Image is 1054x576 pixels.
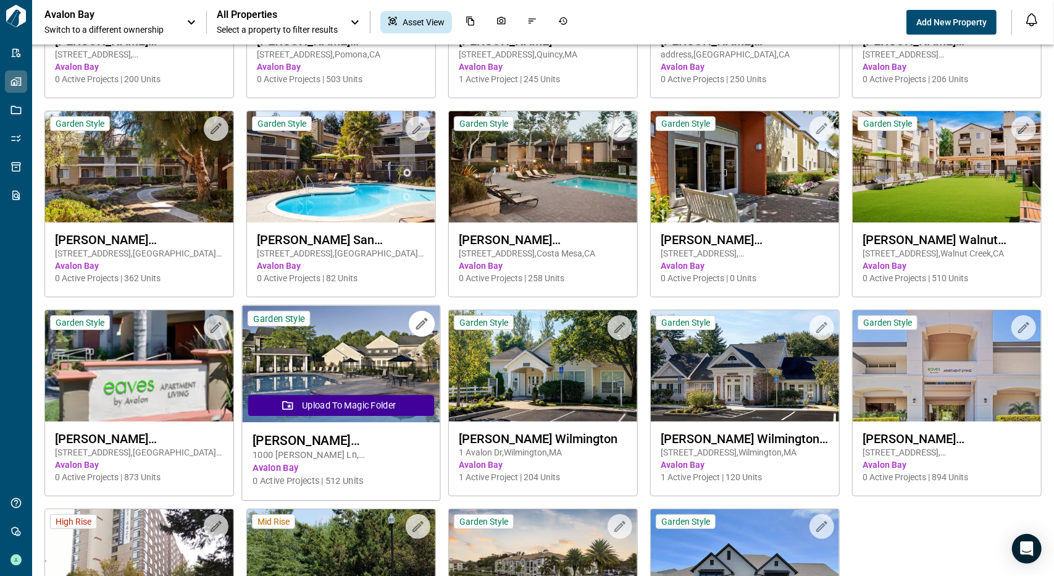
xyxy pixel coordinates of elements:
span: Avalon Bay [863,459,1031,471]
span: 0 Active Projects | 362 Units [55,272,224,284]
button: Upload to Magic Folder [248,395,434,416]
span: Garden Style [863,317,912,328]
img: property-asset [45,111,233,222]
span: Avalon Bay [661,260,829,272]
img: property-asset [449,111,637,222]
span: [STREET_ADDRESS] , [GEOGRAPHIC_DATA][PERSON_NAME] , CA [257,247,425,260]
span: 0 Active Projects | 250 Units [661,73,829,85]
span: [STREET_ADDRESS] , [GEOGRAPHIC_DATA] , CA [661,247,829,260]
span: [PERSON_NAME] [GEOGRAPHIC_DATA][PERSON_NAME] [55,232,224,247]
img: property-asset [247,111,435,222]
span: 0 Active Projects | 258 Units [459,272,627,284]
span: Avalon Bay [55,260,224,272]
span: Avalon Bay [661,459,829,471]
span: 0 Active Projects | 512 Units [253,475,430,488]
span: Avalon Bay [55,459,224,471]
span: All Properties [217,9,338,21]
span: Mid Rise [257,516,290,527]
span: Avalon Bay [863,61,1031,73]
span: Garden Style [56,317,104,328]
span: Switch to a different ownership [44,23,174,36]
div: Documents [458,11,483,33]
span: Avalon Bay [459,459,627,471]
img: property-asset [651,111,839,222]
span: Add New Property [916,16,987,28]
span: 0 Active Projects | 0 Units [661,272,829,284]
span: 1 Avalon Dr , Wilmington , MA [459,446,627,459]
span: address , [GEOGRAPHIC_DATA] , CA [661,48,829,61]
img: property-asset [242,306,440,423]
img: property-asset [651,310,839,421]
span: [STREET_ADDRESS] , Costa Mesa , CA [459,247,627,260]
span: Avalon Bay [661,61,829,73]
span: Garden Style [459,317,508,328]
span: [STREET_ADDRESS] , [GEOGRAPHIC_DATA] , CA [55,48,224,61]
span: [PERSON_NAME] [GEOGRAPHIC_DATA] [661,232,829,247]
span: Avalon Bay [863,260,1031,272]
span: Garden Style [661,317,710,328]
span: Avalon Bay [253,462,430,475]
span: Avalon Bay [257,260,425,272]
span: 0 Active Projects | 206 Units [863,73,1031,85]
button: Add New Property [906,10,997,35]
img: property-asset [853,111,1041,222]
span: [PERSON_NAME] Wilmington West [661,431,829,446]
span: 0 Active Projects | 82 Units [257,272,425,284]
span: 1000 [PERSON_NAME] Ln , [GEOGRAPHIC_DATA] , NJ [253,449,430,462]
div: Issues & Info [520,11,545,33]
span: Avalon Bay [459,260,627,272]
span: Asset View [403,16,445,28]
span: 1 Active Project | 245 Units [459,73,627,85]
div: Asset View [380,11,452,33]
span: 0 Active Projects | 873 Units [55,471,224,483]
span: 0 Active Projects | 510 Units [863,272,1031,284]
img: property-asset [45,310,233,421]
span: [PERSON_NAME] Wilmington [459,431,627,446]
span: [STREET_ADDRESS] , Walnut Creek , CA [863,247,1031,260]
span: [STREET_ADDRESS] , Pomona , CA [257,48,425,61]
span: [STREET_ADDRESS][PERSON_NAME] , Bothell , WA [863,48,1031,61]
span: Garden Style [661,516,710,527]
span: 1 Active Project | 204 Units [459,471,627,483]
img: property-asset [853,310,1041,421]
span: [STREET_ADDRESS] , [GEOGRAPHIC_DATA] , CA [863,446,1031,459]
span: [PERSON_NAME] San [PERSON_NAME] [257,232,425,247]
span: [STREET_ADDRESS] , [GEOGRAPHIC_DATA][PERSON_NAME] , CA [55,446,224,459]
button: Open notification feed [1022,10,1042,30]
span: [PERSON_NAME] Walnut Creek [863,232,1031,247]
p: Avalon Bay [44,9,156,21]
span: 1 Active Project | 120 Units [661,471,829,483]
span: Avalon Bay [459,61,627,73]
div: Job History [551,11,575,33]
span: 0 Active Projects | 894 Units [863,471,1031,483]
span: [STREET_ADDRESS] , Quincy , MA [459,48,627,61]
span: Garden Style [459,118,508,129]
span: Garden Style [661,118,710,129]
span: Garden Style [257,118,306,129]
img: property-asset [449,310,637,421]
span: [PERSON_NAME] [GEOGRAPHIC_DATA] [863,431,1031,446]
span: [PERSON_NAME] [GEOGRAPHIC_DATA] [55,431,224,446]
span: [STREET_ADDRESS] , [GEOGRAPHIC_DATA][PERSON_NAME] , CA [55,247,224,260]
span: Select a property to filter results [217,23,338,36]
span: Garden Style [459,516,508,527]
span: Avalon Bay [257,61,425,73]
div: Open Intercom Messenger [1012,534,1042,564]
span: Garden Style [253,313,304,324]
span: [STREET_ADDRESS] , Wilmington , MA [661,446,829,459]
div: Photos [489,11,514,33]
span: 0 Active Projects | 503 Units [257,73,425,85]
span: Avalon Bay [55,61,224,73]
span: [PERSON_NAME] [GEOGRAPHIC_DATA] [253,433,430,448]
span: High Rise [56,516,91,527]
span: Garden Style [56,118,104,129]
span: 0 Active Projects | 200 Units [55,73,224,85]
span: Garden Style [863,118,912,129]
span: [PERSON_NAME] [GEOGRAPHIC_DATA] [459,232,627,247]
